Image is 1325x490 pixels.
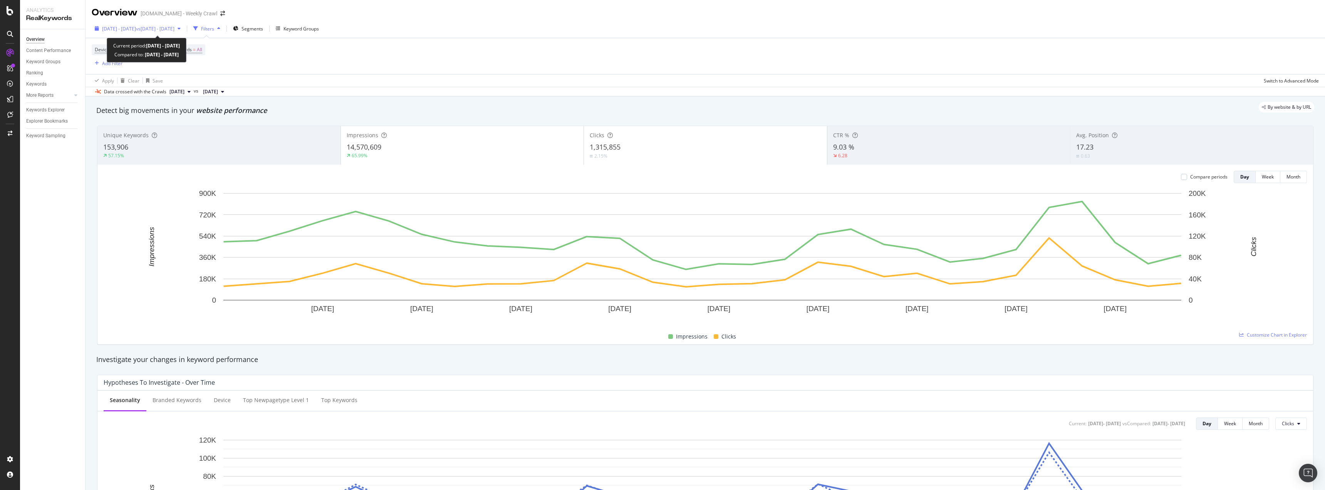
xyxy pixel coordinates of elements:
div: Keywords [26,80,47,88]
text: [DATE] [1005,305,1028,313]
button: Add Filter [92,59,122,68]
div: Top newpagetype Level 1 [243,396,309,404]
button: Week [1218,418,1243,430]
div: [DOMAIN_NAME] - Weekly Crawl [141,10,217,17]
div: Filters [201,25,214,32]
div: Compared to: [114,50,179,59]
div: Keyword Groups [283,25,319,32]
div: Current period: [113,41,180,50]
b: [DATE] - [DATE] [144,51,179,58]
div: 65.99% [352,152,367,159]
span: Customize Chart in Explorer [1247,332,1307,338]
div: Hypotheses to Investigate - Over Time [104,379,215,386]
span: Unique Keywords [103,131,149,139]
div: Add Filter [102,60,122,67]
text: 540K [199,232,216,240]
div: Switch to Advanced Mode [1264,77,1319,84]
div: 2.15% [594,153,607,159]
button: Keyword Groups [273,22,322,35]
div: Week [1262,173,1274,180]
a: Keyword Groups [26,58,80,66]
text: 40K [1189,275,1202,283]
a: Customize Chart in Explorer [1239,332,1307,338]
div: 57.15% [108,152,124,159]
a: Keywords Explorer [26,106,80,114]
button: Switch to Advanced Mode [1261,74,1319,87]
button: Clicks [1275,418,1307,430]
div: Explorer Bookmarks [26,117,68,125]
div: Overview [26,35,45,44]
div: Branded Keywords [153,396,201,404]
text: 200K [1189,189,1206,197]
span: Device [95,46,109,53]
span: 17.23 [1076,142,1094,152]
div: Week [1224,420,1236,427]
span: Impressions [676,332,708,341]
text: 80K [1189,253,1202,261]
text: 160K [1189,211,1206,219]
text: 900K [199,189,216,197]
div: More Reports [26,91,54,99]
div: arrow-right-arrow-left [220,11,225,16]
text: 100K [199,454,216,462]
a: Content Performance [26,47,80,55]
a: Explorer Bookmarks [26,117,80,125]
text: [DATE] [410,305,433,313]
button: [DATE] [166,87,194,96]
span: All [197,44,202,55]
text: 360K [199,253,216,261]
text: 720K [199,211,216,219]
text: 80K [203,472,216,480]
div: Month [1249,420,1263,427]
svg: A chart. [104,189,1301,323]
text: 180K [199,275,216,283]
text: Clicks [1250,237,1258,256]
button: Week [1256,171,1280,183]
span: CTR % [833,131,849,139]
div: Overview [92,6,138,19]
text: [DATE] [311,305,334,313]
div: Compare periods [1190,173,1228,180]
text: [DATE] [509,305,532,313]
text: [DATE] [707,305,730,313]
div: RealKeywords [26,14,79,23]
b: [DATE] - [DATE] [146,42,180,49]
span: Segments [242,25,263,32]
span: 153,906 [103,142,128,152]
div: Day [1203,420,1211,427]
span: By website & by URL [1268,105,1311,109]
text: Impressions [148,227,156,266]
div: Current: [1069,420,1087,427]
span: 14,570,609 [347,142,381,152]
div: Ranking [26,69,43,77]
button: Day [1196,418,1218,430]
span: vs [194,88,200,94]
text: 120K [1189,232,1206,240]
div: Save [153,77,163,84]
span: 1,315,855 [590,142,621,152]
text: [DATE] [906,305,929,313]
div: legacy label [1259,102,1314,113]
span: = [193,46,196,53]
button: Segments [230,22,266,35]
text: [DATE] [1104,305,1127,313]
a: Ranking [26,69,80,77]
div: Month [1286,173,1300,180]
text: 0 [1189,296,1193,304]
span: vs [DATE] - [DATE] [136,25,174,32]
div: Top Keywords [321,396,357,404]
img: Equal [1076,155,1079,157]
button: Filters [190,22,223,35]
div: 6.28 [838,152,847,159]
button: Month [1243,418,1269,430]
div: vs Compared : [1122,420,1151,427]
div: Keyword Groups [26,58,60,66]
img: Equal [590,155,593,157]
div: [DATE] - [DATE] [1088,420,1121,427]
div: Investigate your changes in keyword performance [96,355,1314,365]
span: 9.03 % [833,142,854,152]
span: 2025 Sep. 29th [169,88,184,95]
div: Data crossed with the Crawls [104,88,166,95]
span: Avg. Position [1076,131,1109,139]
